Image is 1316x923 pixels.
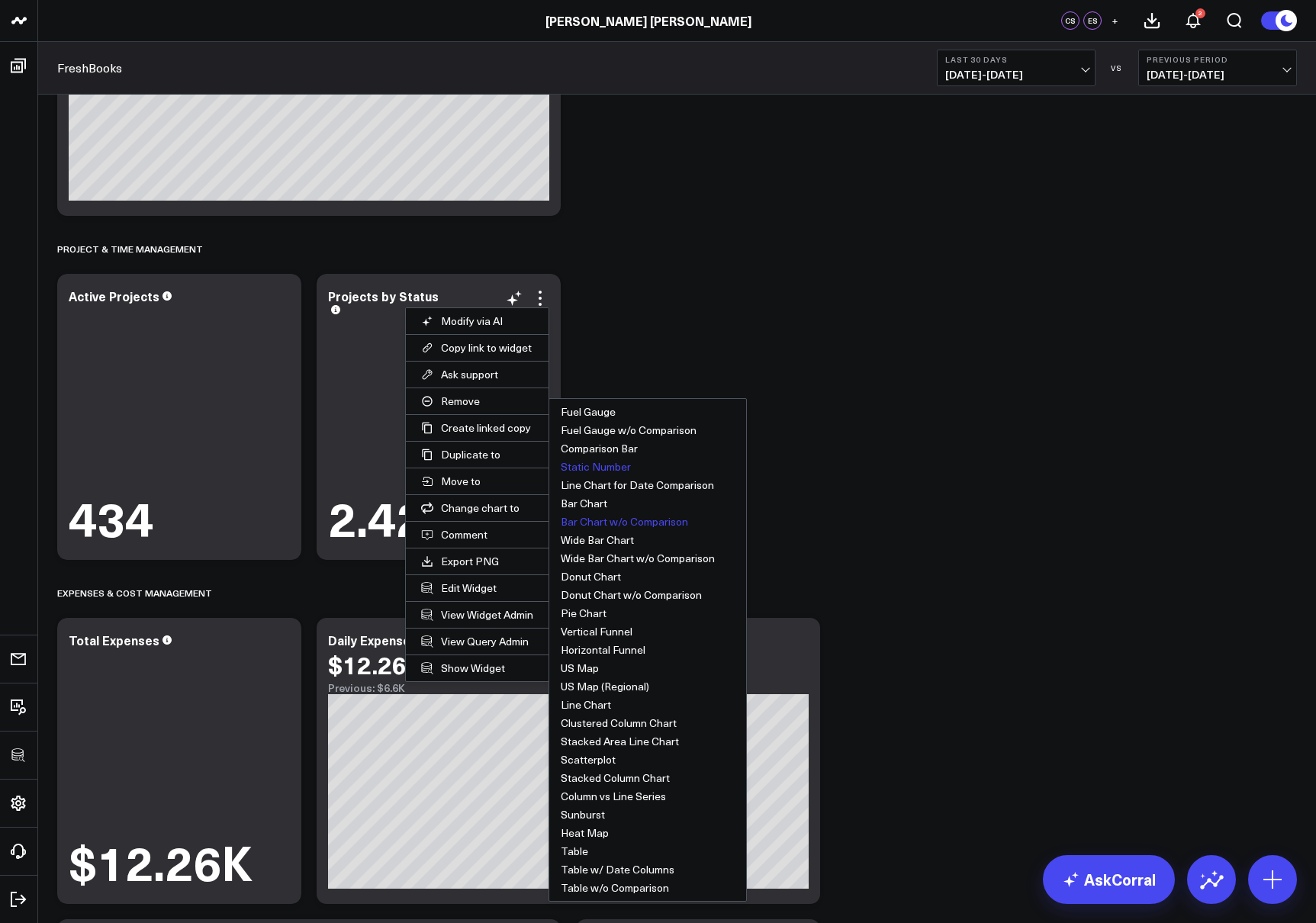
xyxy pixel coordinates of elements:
[1103,63,1131,72] div: VS
[549,769,746,787] button: Stacked Column Chart
[549,806,746,824] button: Sunburst
[1083,11,1102,30] div: ES
[406,495,549,521] button: Change chart to
[549,751,746,769] button: Scatterplot
[328,288,439,304] div: Projects by Status
[549,586,746,604] button: Donut Chart w/o Comparison
[549,732,746,751] button: Stacked Area Line Chart
[549,824,746,842] button: Heat Map
[406,308,549,334] button: Modify via AI
[328,651,423,678] div: $12.26K
[945,55,1087,64] b: Last 30 Days
[406,362,549,388] button: Ask support
[945,69,1087,81] span: [DATE] - [DATE]
[549,641,746,659] button: Horizontal Funnel
[549,787,746,806] button: Column vs Line Series
[1195,8,1205,18] div: 2
[406,335,549,361] button: Copy link to widget
[549,879,746,897] button: Table w/o Comparison
[406,522,549,548] button: Comment
[549,494,746,513] button: Bar Chart
[69,494,153,541] div: 434
[1138,50,1297,86] button: Previous Period[DATE]-[DATE]
[406,655,549,681] a: Show Widget
[1061,11,1080,30] div: CS
[549,568,746,586] button: Donut Chart
[545,12,751,29] a: [PERSON_NAME] [PERSON_NAME]
[1147,69,1289,81] span: [DATE] - [DATE]
[549,513,746,531] button: Bar Chart w/o Comparison
[549,403,746,421] button: Fuel Gauge
[1112,15,1118,26] span: +
[549,696,746,714] button: Line Chart
[549,842,746,860] button: Table
[549,439,746,458] button: Comparison Bar
[69,632,159,648] div: Total Expenses
[549,677,746,696] button: US Map (Regional)
[406,629,549,654] a: View Query Admin
[57,231,203,266] div: Project & Time Management
[328,682,809,694] div: Previous: $6.6K
[406,468,549,494] button: Move to
[937,50,1096,86] button: Last 30 Days[DATE]-[DATE]
[1043,855,1175,904] a: AskCorral
[406,415,549,441] button: Create linked copy
[549,622,746,641] button: Vertical Funnel
[328,632,449,648] div: Daily Expense Trend
[406,575,549,601] button: Edit Widget
[69,838,253,885] div: $12.26K
[549,531,746,549] button: Wide Bar Chart
[406,388,549,414] button: Remove
[57,59,122,76] a: FreshBooks
[57,575,212,610] div: Expenses & Cost Management
[549,714,746,732] button: Clustered Column Chart
[549,458,746,476] button: Static Number
[549,549,746,568] button: Wide Bar Chart w/o Comparison
[69,288,159,304] div: Active Projects
[406,602,549,628] a: View Widget Admin
[406,442,549,468] button: Duplicate to
[549,476,746,494] button: Line Chart for Date Comparison
[549,421,746,439] button: Fuel Gauge w/o Comparison
[549,604,746,622] button: Pie Chart
[1105,11,1124,30] button: +
[549,659,746,677] button: US Map
[406,548,549,574] button: Export PNG
[1147,55,1289,64] b: Previous Period
[549,860,746,879] button: Table w/ Date Columns
[328,494,455,541] div: 2.42K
